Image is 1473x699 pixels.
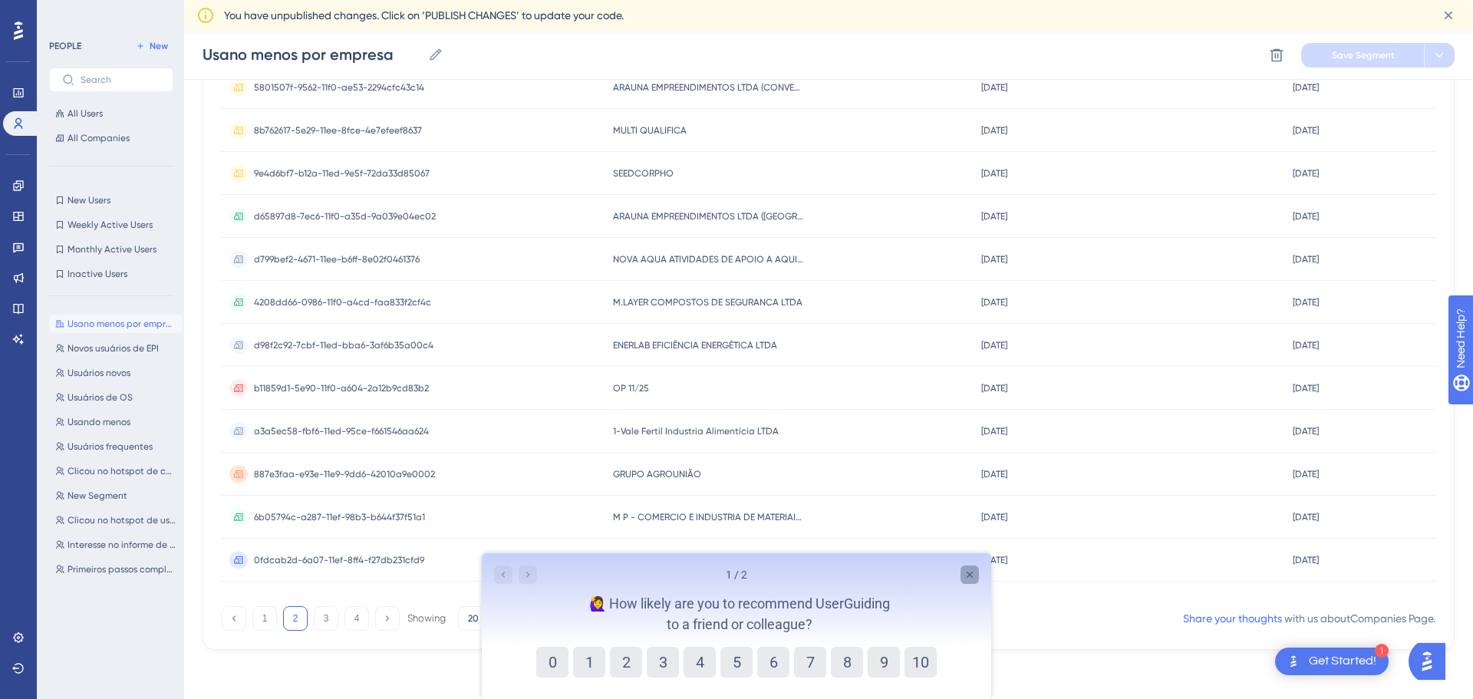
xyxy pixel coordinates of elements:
span: Weekly Active Users [68,219,153,231]
span: Save Segment [1332,49,1395,61]
span: d98f2c92-7cbf-11ed-bba6-3af6b35a00c4 [254,339,433,351]
span: ENERLAB EFICIÊNCIA ENERGÉTICA LTDA [613,339,777,351]
time: [DATE] [981,254,1007,265]
button: Monthly Active Users [49,240,173,259]
span: Usuários de OS [68,391,133,404]
iframe: UserGuiding Survey [482,553,991,699]
time: [DATE] [1293,426,1319,437]
button: Interesse no informe de condição [PERSON_NAME] [49,536,183,554]
button: Save Segment [1301,43,1424,68]
span: SEEDCORPHO [613,167,674,180]
span: M P - COMERCIO E INDUSTRIA DE MATERIAIS HOSPITALARES LTDA [613,511,805,523]
span: d799bef2-4671-11ee-b6ff-8e02f0461376 [254,253,420,265]
time: [DATE] [981,211,1007,222]
time: [DATE] [981,555,1007,565]
button: Usando menos [49,413,183,431]
button: 2 [283,606,308,631]
button: Novos usuários de EPI [49,339,183,358]
span: Usano menos por empresa [68,318,176,330]
time: [DATE] [1293,254,1319,265]
button: Usuários frequentes [49,437,183,456]
span: Inactive Users [68,268,127,280]
span: 8b762617-5e29-11ee-8fce-4e7efeef8637 [254,124,422,137]
span: 887e3faa-e93e-11e9-9dd6-42010a9e0002 [254,468,435,480]
span: Monthly Active Users [68,243,157,256]
span: 9e4d6bf7-b12a-11ed-9e5f-72da33d85067 [254,167,430,180]
span: Primeiros passos completos [68,563,176,575]
time: [DATE] [1293,297,1319,308]
span: b11859d1-5e90-11f0-a604-2a12b9cd83b2 [254,382,429,394]
button: Clicou no hotspot de usuário [49,511,183,529]
span: NOVA AQUA ATIVIDADES DE APOIO A AQUICULTURA LTDA - FILIAL [613,253,805,265]
span: Need Help? [36,4,96,22]
span: Novos usuários de EPI [68,342,159,354]
span: New Users [68,194,110,206]
button: 20 [458,606,519,631]
time: [DATE] [1293,555,1319,565]
span: Usuários frequentes [68,440,153,453]
time: [DATE] [981,512,1007,523]
span: Usuários novos [68,367,130,379]
span: Clicou no hotspot de usuário [68,514,176,526]
span: 4208dd66-0986-11f0-a4cd-faa833f2cf4c [254,296,431,308]
button: New Segment [49,486,183,505]
span: All Users [68,107,103,120]
time: [DATE] [981,426,1007,437]
div: 1 [1375,644,1389,658]
span: 6b05794c-a287-11ef-98b3-b644f37f51a1 [254,511,425,523]
span: 20 [468,612,479,625]
time: [DATE] [1293,383,1319,394]
button: Usuários de OS [49,388,183,407]
span: d65897d8-7ec6-11f0-a35d-9a039e04ec02 [254,210,436,223]
time: [DATE] [1293,125,1319,136]
div: PEOPLE [49,40,81,52]
span: OP 11/25 [613,382,649,394]
time: [DATE] [981,383,1007,394]
button: New [130,37,173,55]
time: [DATE] [981,168,1007,179]
a: Share your thoughts [1183,612,1282,625]
button: 4 [344,606,369,631]
span: All Companies [68,132,130,144]
span: New [150,40,168,52]
time: [DATE] [1293,469,1319,480]
time: [DATE] [1293,340,1319,351]
button: All Users [49,104,173,123]
time: [DATE] [981,469,1007,480]
input: Segment Name [203,44,422,65]
img: launcher-image-alternative-text [1284,652,1303,671]
span: GRUPO AGROUNIÃO [613,468,701,480]
button: 3 [314,606,338,631]
span: New Segment [68,490,127,502]
div: Open Get Started! checklist, remaining modules: 1 [1275,648,1389,675]
button: Clicou no hotspot de checklist personalizado [49,462,183,480]
time: [DATE] [981,82,1007,93]
span: 0fdcab2d-6a07-11ef-8ff4-f27db231cfd9 [254,554,424,566]
span: 5801507f-9562-11f0-ae53-2294cfc43c14 [254,81,424,94]
span: You have unpublished changes. Click on ‘PUBLISH CHANGES’ to update your code. [224,6,624,25]
button: All Companies [49,129,173,147]
time: [DATE] [1293,168,1319,179]
button: 1 [252,606,277,631]
span: Interesse no informe de condição [PERSON_NAME] [68,539,176,551]
div: Showing [407,612,446,625]
button: Weekly Active Users [49,216,173,234]
button: Primeiros passos completos [49,560,183,579]
time: [DATE] [981,125,1007,136]
button: Usuários novos [49,364,183,382]
time: [DATE] [981,340,1007,351]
